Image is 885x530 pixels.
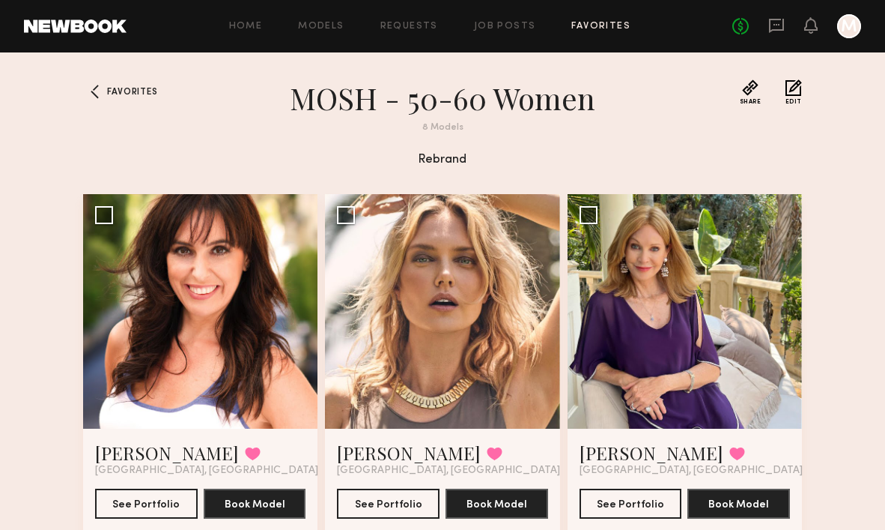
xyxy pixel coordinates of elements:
[95,489,198,519] button: See Portfolio
[204,497,306,510] a: Book Model
[740,79,761,105] button: Share
[380,22,438,31] a: Requests
[95,465,318,477] span: [GEOGRAPHIC_DATA], [GEOGRAPHIC_DATA]
[785,99,802,105] span: Edit
[571,22,630,31] a: Favorites
[445,497,548,510] a: Book Model
[298,22,344,31] a: Models
[687,489,790,519] button: Book Model
[474,22,536,31] a: Job Posts
[580,441,723,465] a: [PERSON_NAME]
[837,14,861,38] a: M
[95,441,239,465] a: [PERSON_NAME]
[740,99,761,105] span: Share
[83,79,107,103] a: Favorites
[337,465,560,477] span: [GEOGRAPHIC_DATA], [GEOGRAPHIC_DATA]
[785,79,802,105] button: Edit
[337,441,481,465] a: [PERSON_NAME]
[173,123,712,133] div: 8 Models
[580,465,803,477] span: [GEOGRAPHIC_DATA], [GEOGRAPHIC_DATA]
[173,79,712,117] h1: MOSH - 50-60 Women
[173,151,712,170] div: Rebrand
[107,88,157,97] span: Favorites
[337,489,440,519] button: See Portfolio
[687,497,790,510] a: Book Model
[580,489,682,519] button: See Portfolio
[204,489,306,519] button: Book Model
[445,489,548,519] button: Book Model
[229,22,263,31] a: Home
